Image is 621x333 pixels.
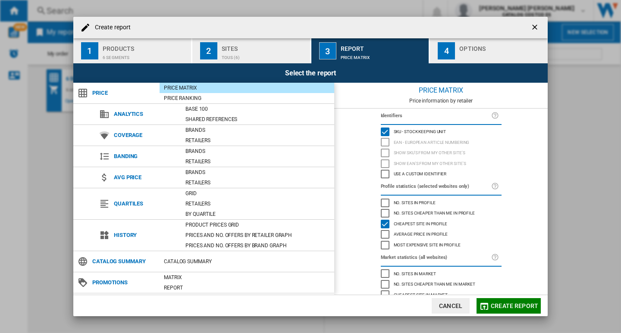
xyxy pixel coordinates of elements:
[381,197,502,208] md-checkbox: No. sites in profile
[192,38,311,63] button: 2 Sites TOUS (6)
[341,51,426,60] div: Price Matrix
[88,255,160,268] span: Catalog Summary
[394,139,470,145] span: EAN - European Article Numbering
[160,283,334,292] div: Report
[381,229,502,240] md-checkbox: Average price in profile
[160,84,334,92] div: Price Matrix
[181,178,334,187] div: Retailers
[181,210,334,218] div: By quartile
[381,182,491,191] label: Profile statistics (selected websites only)
[181,189,334,198] div: Grid
[394,270,436,276] span: No. sites in market
[110,129,181,141] span: Coverage
[381,158,502,169] md-checkbox: Show EAN's from my other site's
[181,199,334,208] div: Retailers
[181,157,334,166] div: Retailers
[222,42,307,51] div: Sites
[381,268,502,279] md-checkbox: No. sites in market
[394,160,466,166] span: Show EAN's from my other site's
[181,241,334,250] div: Prices and No. offers by brand graph
[311,38,430,63] button: 3 Report Price Matrix
[394,209,475,215] span: No. sites cheaper than me in profile
[181,126,334,134] div: Brands
[160,94,334,103] div: Price Ranking
[394,241,461,247] span: Most expensive site in profile
[477,298,541,314] button: Create report
[432,298,470,314] button: Cancel
[181,147,334,156] div: Brands
[381,148,502,159] md-checkbox: Show SKU'S from my other site's
[88,87,160,99] span: Price
[341,42,426,51] div: Report
[491,302,538,309] span: Create report
[394,128,446,134] span: SKU - Stock Keeping Unit
[222,51,307,60] div: TOUS (6)
[381,289,502,300] md-checkbox: Cheapest site in market
[394,149,465,155] span: Show SKU'S from my other site's
[110,108,181,120] span: Analytics
[381,240,502,250] md-checkbox: Most expensive site in profile
[181,136,334,145] div: Retailers
[73,38,192,63] button: 1 Products 6 segments
[394,230,448,237] span: Average price in profile
[319,42,336,59] div: 3
[459,42,544,51] div: Options
[88,277,160,289] span: Promotions
[110,229,181,241] span: History
[394,291,448,297] span: Cheapest site in market
[110,198,181,210] span: Quartiles
[160,257,334,266] div: Catalog Summary
[381,169,502,180] md-checkbox: Use a custom identifier
[334,98,548,104] div: Price information by retailer
[527,19,544,36] button: getI18NText('BUTTONS.CLOSE_DIALOG')
[394,280,476,286] span: No. sites cheaper than me in market
[181,168,334,177] div: Brands
[181,115,334,124] div: Shared references
[103,51,188,60] div: 6 segments
[200,42,217,59] div: 2
[394,199,436,205] span: No. sites in profile
[181,231,334,240] div: Prices and No. offers by retailer graph
[381,253,491,262] label: Market statistics (all websites)
[381,279,502,290] md-checkbox: No. sites cheaper than me in market
[334,83,548,98] div: Price Matrix
[530,23,541,33] ng-md-icon: getI18NText('BUTTONS.CLOSE_DIALOG')
[103,42,188,51] div: Products
[381,218,502,229] md-checkbox: Cheapest site in profile
[381,137,502,148] md-checkbox: EAN - European Article Numbering
[394,170,447,176] span: Use a custom identifier
[381,127,502,137] md-checkbox: SKU - Stock Keeping Unit
[430,38,548,63] button: 4 Options
[181,221,334,229] div: Product prices grid
[438,42,455,59] div: 4
[73,63,548,83] div: Select the report
[110,150,181,162] span: Banding
[381,208,502,219] md-checkbox: No. sites cheaper than me in profile
[181,105,334,113] div: Base 100
[91,23,131,32] h4: Create report
[381,111,491,121] label: Identifiers
[394,220,448,226] span: Cheapest site in profile
[110,171,181,184] span: Avg price
[160,273,334,282] div: Matrix
[81,42,98,59] div: 1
